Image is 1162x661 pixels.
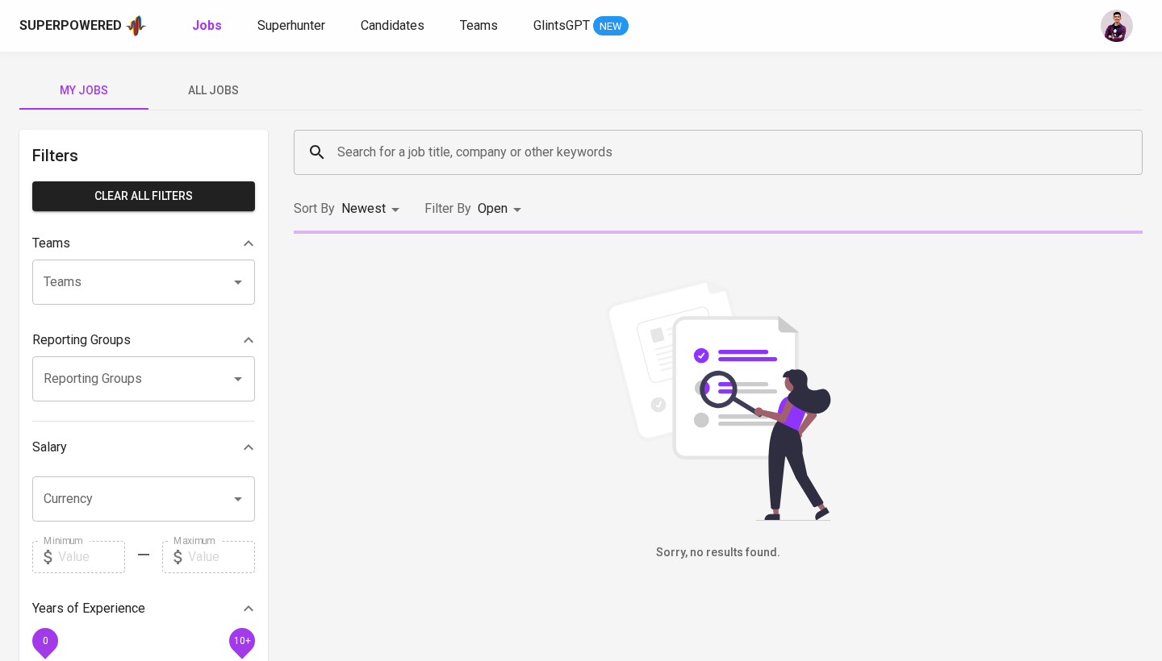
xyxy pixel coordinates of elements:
a: Candidates [361,16,428,36]
h6: Filters [32,143,255,168]
img: app logo [125,14,147,38]
p: Sort By [294,199,335,218]
button: Clear All filters [32,181,255,211]
p: Teams [32,234,70,253]
a: Superpoweredapp logo [19,14,147,38]
span: 10+ [233,634,250,646]
a: Jobs [192,16,225,36]
button: Open [227,368,249,390]
div: Superpowered [19,17,122,35]
input: Value [188,541,255,573]
input: Value [58,541,125,573]
a: GlintsGPT NEW [533,16,629,36]
a: Superhunter [257,16,328,36]
span: NEW [593,19,629,35]
div: Teams [32,227,255,260]
p: Salary [32,438,67,457]
b: Jobs [192,18,222,33]
img: erwin@glints.com [1101,10,1133,42]
span: All Jobs [158,81,268,101]
span: 0 [42,634,48,646]
span: Clear All filters [45,186,242,206]
button: Open [227,271,249,293]
a: Teams [460,16,501,36]
div: Newest [341,194,405,224]
span: My Jobs [29,81,139,101]
h6: Sorry, no results found. [294,544,1143,562]
span: Superhunter [257,18,325,33]
p: Filter By [424,199,471,218]
span: Candidates [361,18,424,33]
p: Reporting Groups [32,330,131,350]
p: Newest [341,199,386,218]
span: Teams [460,18,498,33]
div: Years of Experience [32,592,255,625]
p: Years of Experience [32,599,145,618]
img: file_searching.svg [597,279,839,521]
button: Open [227,488,249,510]
div: Open [478,194,527,224]
span: GlintsGPT [533,18,590,33]
div: Salary [32,431,255,464]
div: Reporting Groups [32,324,255,356]
span: Open [478,201,508,216]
